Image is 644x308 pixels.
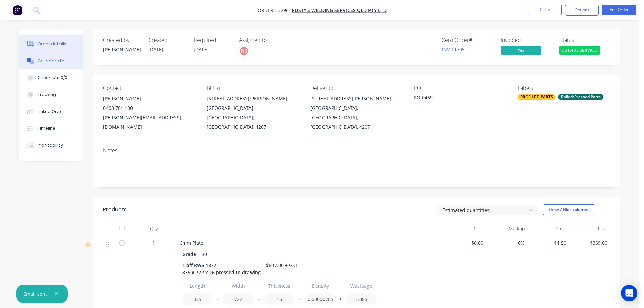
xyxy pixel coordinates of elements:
[103,37,140,43] div: Created by
[182,249,199,259] div: Grade
[194,46,209,53] span: [DATE]
[103,94,196,103] div: [PERSON_NAME]
[103,206,127,214] div: Products
[501,46,541,54] span: Yes
[264,293,294,305] input: Value
[445,222,486,235] div: Cost
[305,280,336,292] input: Label
[19,86,83,103] button: Tracking
[258,7,292,14] span: Order #3296 -
[239,46,249,56] button: NB
[207,85,299,91] div: Bill to
[207,103,299,132] div: [GEOGRAPHIC_DATA], [GEOGRAPHIC_DATA], [GEOGRAPHIC_DATA], 4207
[543,204,595,215] button: Show / Hide columns
[103,103,196,113] div: 0400 701 130
[518,94,556,100] div: PROFILED PARTS
[38,125,55,132] div: Timeline
[305,293,336,305] input: Value
[310,85,403,91] div: Deliver to
[103,147,610,154] div: Notes
[38,41,66,47] div: Order details
[182,260,263,277] div: 1 off RWS.1877 835 x 722 x 16 pressed to drawing
[103,85,196,91] div: Contact
[569,222,611,235] div: Total
[528,5,562,15] button: Close
[148,46,163,53] span: [DATE]
[414,85,506,91] div: PO
[442,37,493,43] div: Xero Order #
[527,222,569,235] div: Price
[530,239,566,246] span: $4.50
[489,239,525,246] span: 0%
[447,239,483,246] span: $0.00
[23,290,47,298] div: Email sent
[263,260,301,270] div: $607.00 + GST
[38,92,56,98] div: Tracking
[559,46,600,56] button: OUTSIDE SERVICE...
[565,5,599,16] button: Options
[223,280,254,292] input: Label
[310,103,403,132] div: [GEOGRAPHIC_DATA], [GEOGRAPHIC_DATA], [GEOGRAPHIC_DATA], 4207
[310,94,403,132] div: [STREET_ADDRESS][PERSON_NAME][GEOGRAPHIC_DATA], [GEOGRAPHIC_DATA], [GEOGRAPHIC_DATA], 4207
[182,280,213,292] input: Label
[38,142,63,148] div: Profitability
[442,46,465,53] a: INV-11705
[148,37,186,43] div: Created
[264,280,294,292] input: Label
[207,94,299,103] div: [STREET_ADDRESS][PERSON_NAME]
[19,103,83,120] button: Linked Orders
[19,35,83,52] button: Order details
[559,46,600,54] span: OUTSIDE SERVICE...
[182,293,213,305] input: Value
[152,239,155,246] span: 1
[292,7,387,14] a: Rusty's Welding Services QLD Pty Ltd
[346,280,377,292] input: Label
[103,94,196,132] div: [PERSON_NAME]0400 701 130[PERSON_NAME][EMAIL_ADDRESS][DOMAIN_NAME]
[414,94,498,103] div: PO-0469
[38,75,67,81] div: Checklists 0/0
[177,240,204,246] span: 16mm Plate
[38,58,64,64] div: Collaborate
[621,285,637,301] div: Open Intercom Messenger
[103,113,196,132] div: [PERSON_NAME][EMAIL_ADDRESS][DOMAIN_NAME]
[134,222,174,235] div: Qty
[518,85,610,91] div: Labels
[19,52,83,69] button: Collaborate
[12,5,22,15] img: Factory
[19,120,83,137] button: Timeline
[239,37,307,43] div: Assigned to
[310,94,403,103] div: [STREET_ADDRESS][PERSON_NAME]
[38,109,67,115] div: Linked Orders
[486,222,528,235] div: Markup
[572,239,608,246] span: $369.00
[501,37,551,43] div: Invoiced
[103,46,140,53] div: [PERSON_NAME]
[19,69,83,86] button: Checklists 0/0
[199,249,210,259] div: 80
[346,293,377,305] input: Value
[223,293,254,305] input: Value
[558,94,603,100] div: Rolled/Pressed Parts
[19,137,83,154] button: Profitability
[602,5,636,15] button: Edit Order
[559,37,610,43] div: Status
[207,94,299,132] div: [STREET_ADDRESS][PERSON_NAME][GEOGRAPHIC_DATA], [GEOGRAPHIC_DATA], [GEOGRAPHIC_DATA], 4207
[194,37,231,43] div: Required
